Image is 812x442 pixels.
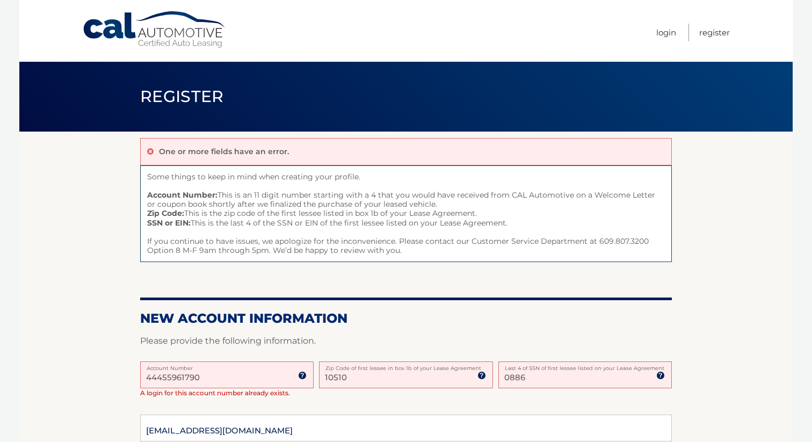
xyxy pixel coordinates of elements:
[140,361,314,370] label: Account Number
[699,24,730,41] a: Register
[147,190,218,200] strong: Account Number:
[319,361,492,388] input: Zip Code
[298,371,307,380] img: tooltip.svg
[82,11,227,49] a: Cal Automotive
[140,310,672,327] h2: New Account Information
[159,147,289,156] p: One or more fields have an error.
[140,334,672,349] p: Please provide the following information.
[140,165,672,263] span: Some things to keep in mind when creating your profile. This is an 11 digit number starting with ...
[140,361,314,388] input: Account Number
[498,361,672,388] input: SSN or EIN (last 4 digits only)
[656,24,676,41] a: Login
[477,371,486,380] img: tooltip.svg
[319,361,492,370] label: Zip Code of first lessee in box 1b of your Lease Agreement
[498,361,672,370] label: Last 4 of SSN of first lessee listed on your Lease Agreement
[140,389,290,397] span: A login for this account number already exists.
[147,218,191,228] strong: SSN or EIN:
[147,208,184,218] strong: Zip Code:
[656,371,665,380] img: tooltip.svg
[140,86,224,106] span: Register
[140,415,672,441] input: Email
